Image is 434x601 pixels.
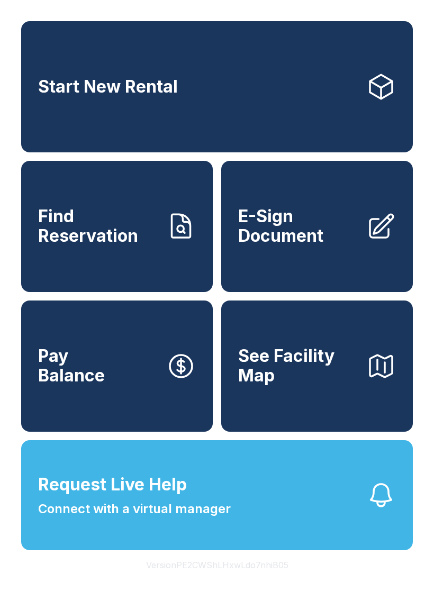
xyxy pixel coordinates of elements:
a: Start New Rental [21,21,413,152]
span: Request Live Help [38,472,187,497]
span: Pay Balance [38,347,105,385]
span: See Facility Map [238,347,358,385]
button: See Facility Map [221,300,413,432]
a: Find Reservation [21,161,213,292]
span: E-Sign Document [238,207,358,245]
span: Find Reservation [38,207,158,245]
span: Connect with a virtual manager [38,499,231,518]
button: VersionPE2CWShLHxwLdo7nhiB05 [138,550,297,580]
span: Start New Rental [38,77,178,97]
button: Request Live HelpConnect with a virtual manager [21,440,413,550]
a: PayBalance [21,300,213,432]
a: E-Sign Document [221,161,413,292]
